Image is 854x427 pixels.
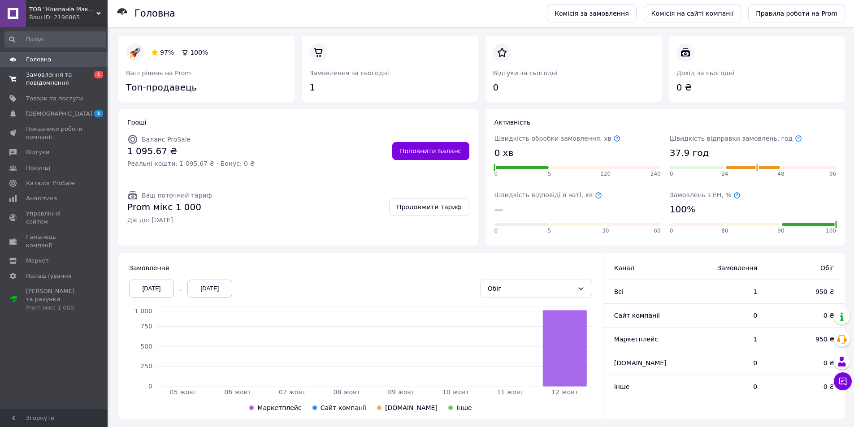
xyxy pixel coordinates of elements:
span: [DEMOGRAPHIC_DATA] [26,110,92,118]
span: Замовлення та повідомлення [26,71,83,87]
span: 0 [694,382,757,391]
span: 48 [777,170,784,178]
span: 0 ₴ [775,311,834,320]
span: 0 [694,311,757,320]
a: Комісія на сайті компанії [644,4,741,22]
span: Замовлень з ЕН, % [670,191,741,198]
span: Всi [614,288,624,295]
div: [DATE] [187,280,232,298]
span: Відгуки [26,148,49,156]
span: 100% [190,49,208,56]
span: Гаманець компанії [26,233,83,249]
span: Сайт компанії [321,404,366,411]
span: 0 ₴ [775,358,834,367]
span: Аналітика [26,194,57,203]
span: 240 [650,170,661,178]
span: Маркетплейс [614,336,658,343]
span: [DOMAIN_NAME] [385,404,438,411]
span: Замовлення [129,264,169,272]
div: Ваш ID: 2196865 [29,13,108,22]
tspan: 08 жовт [334,388,360,396]
div: [DATE] [129,280,174,298]
span: 30 [602,227,609,235]
tspan: 750 [140,323,152,330]
span: Головна [26,56,51,64]
span: Баланс ProSale [142,136,191,143]
tspan: 1 000 [134,307,152,315]
span: Інше [456,404,472,411]
span: Інше [614,383,630,390]
span: 97% [160,49,174,56]
span: 1 [694,287,757,296]
button: Чат з покупцем [834,372,852,390]
input: Пошук [4,31,106,47]
span: Канал [614,264,634,272]
a: Продовжити тариф [389,198,469,216]
span: Сайт компанії [614,312,660,319]
tspan: 05 жовт [170,388,197,396]
span: 1 [94,110,103,117]
span: Налаштування [26,272,72,280]
tspan: 09 жовт [388,388,415,396]
span: Маркетплейс [257,404,301,411]
span: ТОВ "Компанія Максима" - Товари медичного витратного матеріалу [29,5,96,13]
span: Товари та послуги [26,95,83,103]
span: Діє до: [DATE] [127,216,212,224]
span: 5 [548,227,551,235]
span: 0 [670,227,673,235]
span: 0 [494,227,498,235]
tspan: 11 жовт [497,388,524,396]
span: Швидкість відповіді в чаті, хв [494,191,602,198]
span: 100 [826,227,836,235]
span: 0 ₴ [775,382,834,391]
span: 80 [721,227,728,235]
tspan: 0 [148,383,152,390]
a: Комісія за замовлення [547,4,637,22]
span: 120 [600,170,611,178]
span: 0 [670,170,673,178]
tspan: 10 жовт [442,388,469,396]
span: Реальні кошти: 1 095.67 ₴ · Бонус: 0 ₴ [127,159,255,168]
span: 90 [777,227,784,235]
span: Обіг [775,263,834,272]
span: 5 [548,170,551,178]
a: Поповнити Баланс [392,142,469,160]
tspan: 06 жовт [224,388,251,396]
span: 1 [694,335,757,344]
div: Обіг [488,284,574,293]
span: Показники роботи компанії [26,125,83,141]
span: Каталог ProSale [26,179,74,187]
span: [PERSON_NAME] та рахунки [26,287,83,312]
span: Замовлення [694,263,757,272]
span: 100% [670,203,695,216]
tspan: 250 [140,362,152,370]
span: 37.9 год [670,147,709,160]
span: Гроші [127,119,147,126]
span: 96 [829,170,836,178]
a: Правила роботи на Prom [748,4,845,22]
span: 60 [654,227,660,235]
span: Покупці [26,164,50,172]
span: Швидкість відправки замовлень, год [670,135,802,142]
span: 950 ₴ [775,335,834,344]
span: Маркет [26,257,49,265]
span: 0 [494,170,498,178]
div: Prom мікс 1 000 [26,304,83,312]
h1: Головна [134,8,175,19]
span: 950 ₴ [775,287,834,296]
span: Ваш поточний тариф [142,192,212,199]
span: 0 [694,358,757,367]
tspan: 12 жовт [551,388,578,396]
tspan: 07 жовт [279,388,306,396]
span: Активність [494,119,531,126]
span: Швидкість обробки замовлення, хв [494,135,621,142]
span: Prom мікс 1 000 [127,201,212,214]
span: 24 [721,170,728,178]
tspan: 500 [140,343,152,350]
span: 1 095.67 ₴ [127,145,255,158]
span: 1 [94,71,103,78]
span: — [494,203,503,216]
span: Управління сайтом [26,210,83,226]
span: [DOMAIN_NAME] [614,359,667,367]
span: 0 хв [494,147,514,160]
